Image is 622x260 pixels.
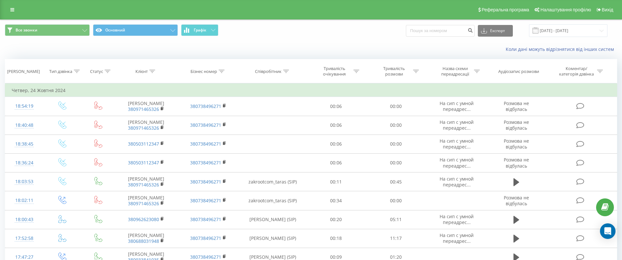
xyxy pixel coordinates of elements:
[602,7,613,12] span: Вихід
[306,210,366,229] td: 00:20
[5,24,90,36] button: Все звонки
[366,172,425,191] td: 00:45
[366,116,425,135] td: 00:00
[540,7,591,12] span: Налаштування профілю
[12,157,37,169] div: 18:36:24
[190,160,221,166] a: 380738496271
[482,7,529,12] span: Реферальна програма
[7,69,40,74] div: [PERSON_NAME]
[49,69,72,74] div: Тип дзвінка
[440,157,474,169] span: На сип с умной переадрес...
[255,69,282,74] div: Співробітник
[438,66,472,77] div: Назва схеми переадресації
[504,138,529,150] span: Розмова не відбулась
[306,229,366,248] td: 00:18
[498,69,539,74] div: Аудіозапис розмови
[12,213,37,226] div: 18:00:43
[600,223,616,239] div: Open Intercom Messenger
[366,210,425,229] td: 05:11
[366,153,425,172] td: 00:00
[12,175,37,188] div: 18:03:53
[377,66,411,77] div: Тривалість розмови
[239,210,306,229] td: [PERSON_NAME] (SIP)
[239,191,306,210] td: zakrootcom_taras (SIP)
[12,119,37,132] div: 18:40:48
[306,135,366,153] td: 00:06
[115,191,177,210] td: [PERSON_NAME]
[239,172,306,191] td: zakrootcom_taras (SIP)
[190,235,221,241] a: 380738496271
[93,24,178,36] button: Основний
[504,195,529,207] span: Розмова не відбулась
[190,254,221,260] a: 380738496271
[90,69,103,74] div: Статус
[190,69,217,74] div: Бізнес номер
[558,66,595,77] div: Коментар/категорія дзвінка
[366,229,425,248] td: 11:17
[190,103,221,109] a: 380738496271
[16,28,37,33] span: Все звонки
[181,24,218,36] button: Графік
[440,176,474,188] span: На сип с умной переадрес...
[506,46,617,52] a: Коли дані можуть відрізнятися вiд інших систем
[306,191,366,210] td: 00:34
[115,116,177,135] td: [PERSON_NAME]
[406,25,475,37] input: Пошук за номером
[366,97,425,116] td: 00:00
[194,28,206,32] span: Графік
[128,182,159,188] a: 380971465326
[306,153,366,172] td: 00:06
[317,66,352,77] div: Тривалість очікування
[504,119,529,131] span: Розмова не відбулась
[128,125,159,131] a: 380971465326
[190,216,221,222] a: 380738496271
[306,97,366,116] td: 00:06
[12,100,37,112] div: 18:54:19
[128,141,159,147] a: 380503112347
[478,25,513,37] button: Експорт
[440,213,474,225] span: На сип с умной переадрес...
[504,157,529,169] span: Розмова не відбулась
[239,229,306,248] td: [PERSON_NAME] (SIP)
[12,138,37,150] div: 18:38:45
[135,69,148,74] div: Клієнт
[366,191,425,210] td: 00:00
[366,135,425,153] td: 00:00
[128,200,159,207] a: 380971465326
[128,160,159,166] a: 380503112347
[440,232,474,244] span: На сип с умной переадрес...
[190,197,221,204] a: 380738496271
[128,106,159,112] a: 380971465326
[5,84,617,97] td: Четвер, 24 Жовтня 2024
[128,238,159,244] a: 380688031948
[440,138,474,150] span: На сип с умной переадрес...
[115,97,177,116] td: [PERSON_NAME]
[306,172,366,191] td: 00:11
[12,194,37,207] div: 18:02:11
[190,122,221,128] a: 380738496271
[306,116,366,135] td: 00:06
[115,229,177,248] td: [PERSON_NAME]
[12,232,37,245] div: 17:52:58
[190,179,221,185] a: 380738496271
[504,100,529,112] span: Розмова не відбулась
[440,119,474,131] span: На сип с умной переадрес...
[190,141,221,147] a: 380738496271
[128,216,159,222] a: 380962623080
[440,100,474,112] span: На сип с умной переадрес...
[115,172,177,191] td: [PERSON_NAME]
